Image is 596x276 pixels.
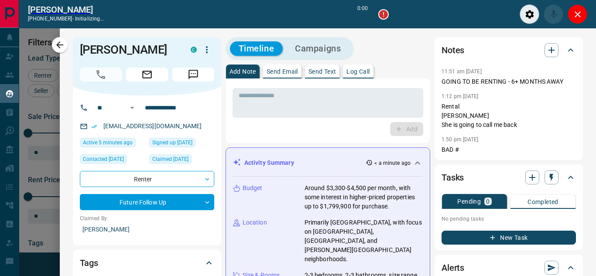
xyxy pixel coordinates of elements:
[83,138,133,147] span: Active 5 minutes ago
[83,155,124,164] span: Contacted [DATE]
[527,199,558,205] p: Completed
[374,159,411,167] p: < a minute ago
[191,47,197,53] div: condos.ca
[172,68,214,82] span: Message
[442,93,479,99] p: 1:12 pm [DATE]
[357,4,368,24] p: 0:00
[442,145,576,154] p: BAD #
[80,171,214,187] div: Renter
[152,155,188,164] span: Claimed [DATE]
[80,43,178,57] h1: [PERSON_NAME]
[442,261,464,275] h2: Alerts
[568,4,587,24] div: Close
[149,154,214,167] div: Fri Dec 25 2020
[442,43,464,57] h2: Notes
[80,215,214,222] p: Claimed By:
[80,68,122,82] span: Call
[126,68,168,82] span: Email
[442,68,482,75] p: 11:51 am [DATE]
[229,68,256,75] p: Add Note
[103,123,202,129] a: [EMAIL_ADDRESS][DOMAIN_NAME]
[244,158,294,167] p: Activity Summary
[286,41,349,56] button: Campaigns
[233,155,423,171] div: Activity Summary< a minute ago
[149,138,214,150] div: Mon Sep 14 2020
[442,212,576,225] p: No pending tasks
[457,198,481,204] p: Pending
[308,68,336,75] p: Send Text
[80,256,98,270] h2: Tags
[486,198,490,204] p: 0
[230,41,283,56] button: Timeline
[442,136,479,143] p: 1:50 pm [DATE]
[152,138,192,147] span: Signed up [DATE]
[442,170,464,184] h2: Tasks
[80,252,214,273] div: Tags
[442,231,576,245] button: New Task
[80,222,214,237] p: [PERSON_NAME]
[80,138,145,150] div: Fri Sep 12 2025
[28,15,104,23] p: [PHONE_NUMBER] -
[346,68,370,75] p: Log Call
[28,4,104,15] h2: [PERSON_NAME]
[243,218,267,227] p: Location
[80,154,145,167] div: Wed Dec 28 2022
[442,167,576,188] div: Tasks
[520,4,539,24] div: Audio Settings
[127,102,137,113] button: Open
[267,68,298,75] p: Send Email
[442,102,576,129] p: Rental [PERSON_NAME] She is going to call me back
[305,184,423,211] p: Around $3,300-$4,500 per month, with some interest in higher-priced properties up to $1,799,900 f...
[442,40,576,61] div: Notes
[305,218,423,264] p: Primarily [GEOGRAPHIC_DATA], with focus on [GEOGRAPHIC_DATA], [GEOGRAPHIC_DATA], and [PERSON_NAME...
[91,123,97,129] svg: Email Verified
[80,194,214,210] div: Future Follow Up
[442,77,576,86] p: GOING TO BE RENTING - 6+ MONTHS AWAY
[544,4,563,24] div: Mute
[75,16,104,22] span: initializing...
[243,184,263,193] p: Budget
